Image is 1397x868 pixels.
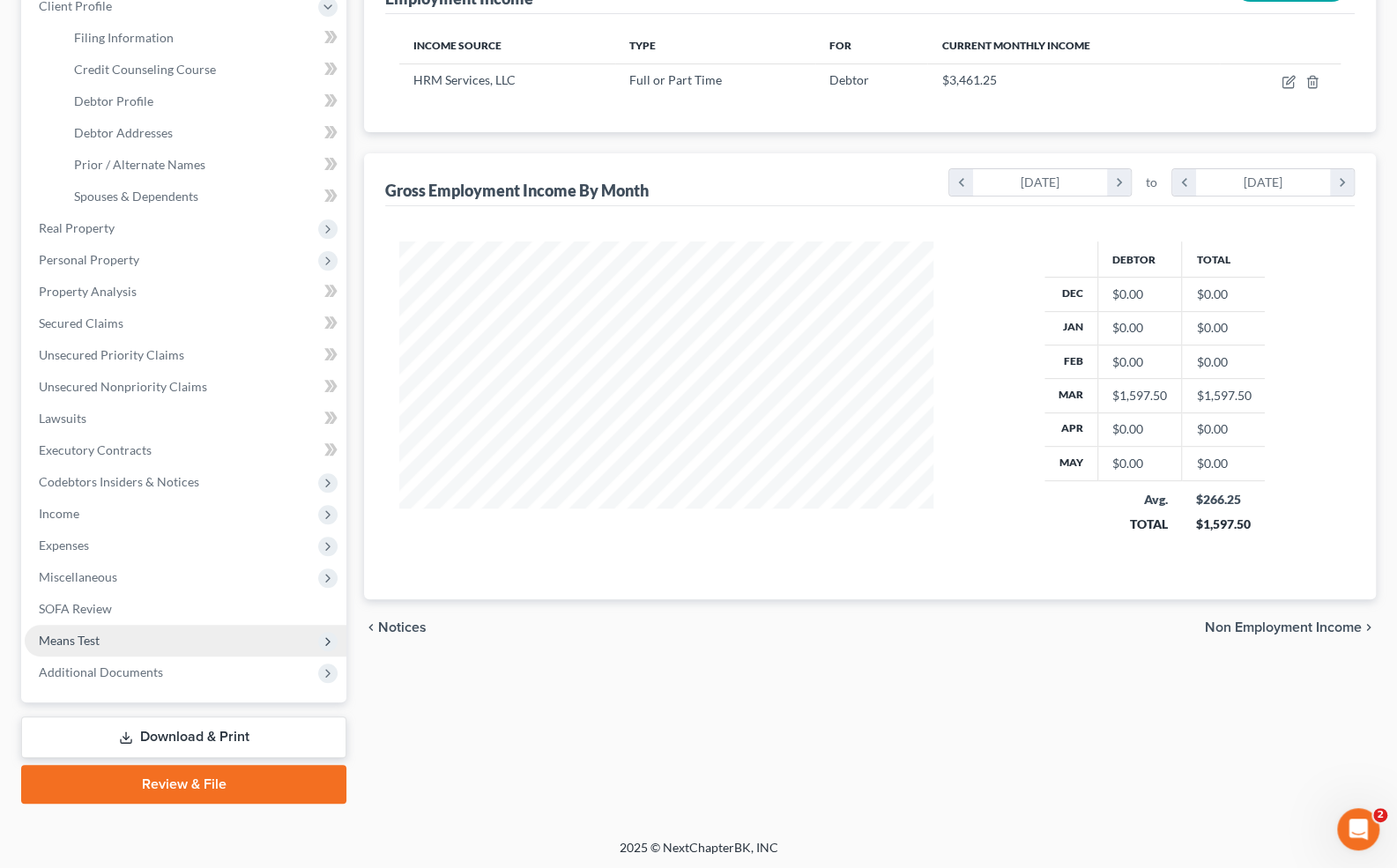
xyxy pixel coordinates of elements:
a: Review & File [21,765,346,804]
span: SOFA Review [39,601,112,616]
th: May [1044,447,1098,480]
div: $0.00 [1112,353,1167,371]
span: Debtor Profile [74,93,153,108]
span: Additional Documents [39,664,163,679]
div: TOTAL [1112,516,1168,533]
button: Non Employment Income chevron_right [1205,620,1376,634]
td: $0.00 [1182,345,1266,378]
span: For [829,39,851,52]
i: chevron_right [1330,169,1354,196]
i: chevron_left [1172,169,1196,196]
td: $0.00 [1182,278,1266,311]
th: Apr [1044,412,1098,446]
a: Filing Information [60,22,346,54]
span: Income Source [413,39,502,52]
a: Credit Counseling Course [60,54,346,85]
i: chevron_right [1107,169,1131,196]
span: Codebtors Insiders & Notices [39,474,199,489]
a: Lawsuits [25,403,346,434]
i: chevron_right [1362,620,1376,634]
div: $0.00 [1112,420,1167,438]
i: chevron_left [364,620,378,634]
span: 2 [1373,808,1387,822]
a: Unsecured Priority Claims [25,339,346,371]
td: $0.00 [1182,311,1266,345]
span: Income [39,506,79,521]
span: Unsecured Nonpriority Claims [39,379,207,394]
span: Personal Property [39,252,139,267]
th: Jan [1044,311,1098,345]
span: Unsecured Priority Claims [39,347,184,362]
span: Non Employment Income [1205,620,1362,634]
a: Debtor Profile [60,85,346,117]
span: Real Property [39,220,115,235]
div: $0.00 [1112,455,1167,472]
a: Property Analysis [25,276,346,308]
a: Unsecured Nonpriority Claims [25,371,346,403]
span: Prior / Alternate Names [74,157,205,172]
span: Expenses [39,538,89,553]
span: $3,461.25 [941,72,996,87]
div: Avg. [1112,491,1168,508]
span: Credit Counseling Course [74,62,216,77]
i: chevron_left [949,169,973,196]
span: Property Analysis [39,284,137,299]
span: Debtor [829,72,869,87]
a: Executory Contracts [25,434,346,466]
div: $0.00 [1112,319,1167,337]
td: $0.00 [1182,447,1266,480]
th: Debtor [1098,241,1182,277]
a: Download & Print [21,716,346,758]
span: Filing Information [74,30,174,45]
span: Miscellaneous [39,569,117,584]
span: Type [629,39,656,52]
span: HRM Services, LLC [413,72,516,87]
div: [DATE] [1196,169,1331,196]
div: $266.25 [1196,491,1252,508]
span: Current Monthly Income [941,39,1089,52]
span: Secured Claims [39,315,123,330]
th: Feb [1044,345,1098,378]
div: $1,597.50 [1196,516,1252,533]
span: Executory Contracts [39,442,152,457]
a: Spouses & Dependents [60,181,346,212]
span: Spouses & Dependents [74,189,198,204]
span: Notices [378,620,427,634]
div: $1,597.50 [1112,387,1167,404]
div: $0.00 [1112,286,1167,303]
span: Debtor Addresses [74,125,173,140]
td: $0.00 [1182,412,1266,446]
th: Total [1182,241,1266,277]
div: [DATE] [973,169,1108,196]
a: Prior / Alternate Names [60,149,346,181]
button: chevron_left Notices [364,620,427,634]
iframe: Intercom live chat [1337,808,1379,850]
span: Lawsuits [39,411,86,426]
span: to [1146,174,1157,191]
a: SOFA Review [25,593,346,625]
th: Dec [1044,278,1098,311]
span: Means Test [39,633,100,648]
td: $1,597.50 [1182,379,1266,412]
th: Mar [1044,379,1098,412]
span: Full or Part Time [629,72,722,87]
a: Debtor Addresses [60,117,346,149]
a: Secured Claims [25,308,346,339]
div: Gross Employment Income By Month [385,180,649,201]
